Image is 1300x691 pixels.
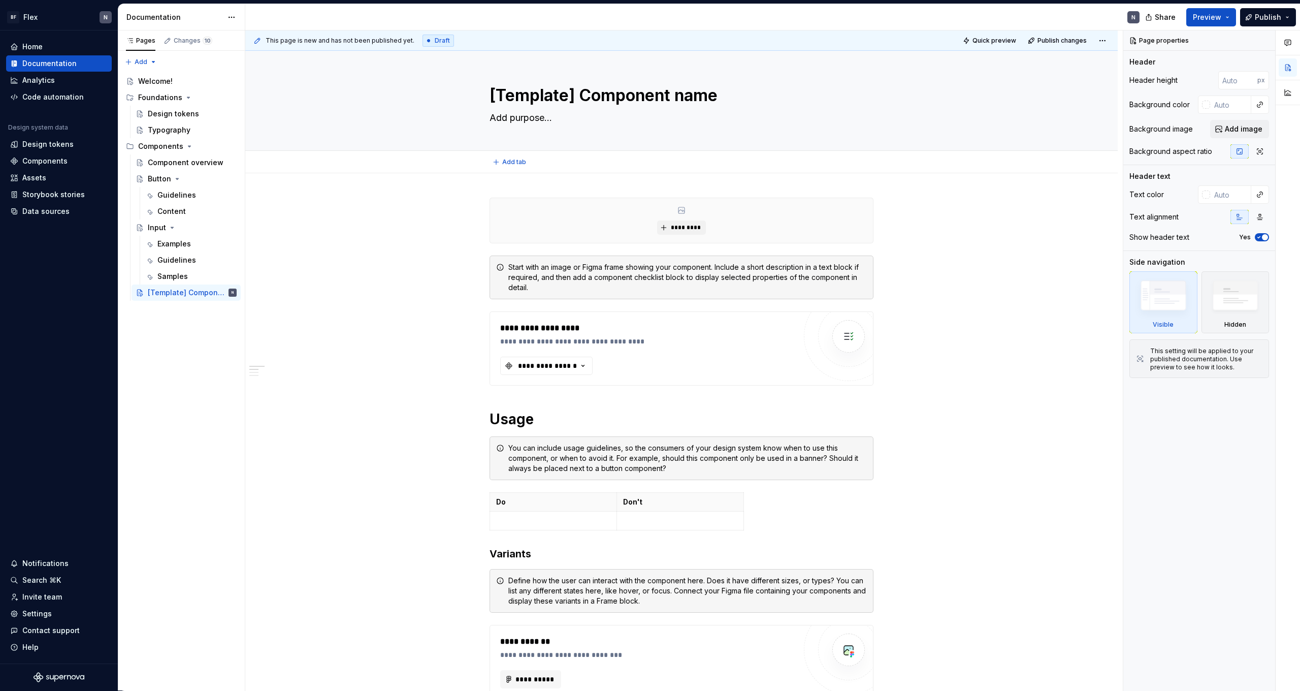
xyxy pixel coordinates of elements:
div: Visible [1129,271,1197,333]
a: Storybook stories [6,186,112,203]
strong: Don't [623,497,642,506]
div: Assets [22,173,46,183]
textarea: Add purpose... [487,110,871,126]
div: Help [22,642,39,652]
span: Publish changes [1037,37,1087,45]
strong: Do [496,497,506,506]
a: Examples [141,236,241,252]
div: This setting will be applied to your published documentation. Use preview to see how it looks. [1150,347,1262,371]
textarea: [Template] Component name [487,83,871,108]
span: Add [135,58,147,66]
span: Draft [435,37,450,45]
div: Background image [1129,124,1193,134]
div: Design system data [8,123,68,132]
a: Settings [6,606,112,622]
button: Contact support [6,622,112,639]
div: Header height [1129,75,1178,85]
a: Assets [6,170,112,186]
div: Text color [1129,190,1164,200]
a: Components [6,153,112,169]
label: Yes [1239,233,1251,241]
span: Publish [1255,12,1281,22]
div: N [1131,13,1135,21]
a: Input [132,219,241,236]
div: Component overview [148,158,223,168]
button: Notifications [6,555,112,572]
div: Text alignment [1129,212,1179,222]
input: Auto [1210,185,1251,204]
div: Foundations [138,92,182,103]
a: Content [141,203,241,219]
span: Preview [1193,12,1221,22]
button: Search ⌘K [6,572,112,588]
svg: Supernova Logo [34,672,84,682]
button: Help [6,639,112,655]
h3: Variants [490,547,873,561]
div: Background aspect ratio [1129,146,1212,156]
div: Components [122,138,241,154]
div: Page tree [122,73,241,301]
div: Guidelines [157,190,196,200]
div: Hidden [1201,271,1270,333]
div: Welcome! [138,76,173,86]
a: Guidelines [141,252,241,268]
div: Show header text [1129,232,1189,242]
button: Add image [1210,120,1269,138]
a: Guidelines [141,187,241,203]
a: Button [132,171,241,187]
div: Code automation [22,92,84,102]
a: [Template] Component nameN [132,285,241,301]
a: Documentation [6,55,112,72]
div: Invite team [22,592,62,602]
div: Examples [157,239,191,249]
div: Storybook stories [22,190,85,200]
a: Component overview [132,154,241,171]
button: Quick preview [960,34,1021,48]
div: Input [148,223,166,233]
div: Side navigation [1129,257,1185,267]
div: BF [7,11,19,23]
div: Documentation [22,58,77,69]
a: Code automation [6,89,112,105]
div: N [104,13,108,21]
a: Invite team [6,589,112,605]
span: This page is new and has not been published yet. [266,37,414,45]
div: Settings [22,609,52,619]
button: BFFlexN [2,6,116,28]
button: Publish [1240,8,1296,26]
div: Changes [174,37,212,45]
div: Pages [126,37,155,45]
a: Typography [132,122,241,138]
div: Notifications [22,558,69,569]
button: Publish changes [1025,34,1091,48]
h1: Usage [490,410,873,428]
div: Flex [23,12,38,22]
input: Auto [1210,96,1251,114]
div: Hidden [1224,321,1246,329]
span: Quick preview [972,37,1016,45]
div: Documentation [126,12,222,22]
a: Analytics [6,72,112,88]
div: Analytics [22,75,55,85]
div: Components [22,156,68,166]
div: Samples [157,271,188,281]
div: Home [22,42,43,52]
input: Auto [1218,71,1257,89]
div: Guidelines [157,255,196,265]
div: Button [148,174,171,184]
span: Add tab [502,158,526,166]
button: Preview [1186,8,1236,26]
div: Design tokens [22,139,74,149]
a: Samples [141,268,241,285]
div: Define how the user can interact with the component here. Does it have different sizes, or types?... [508,576,867,606]
div: Search ⌘K [22,575,61,585]
span: Add image [1225,124,1262,134]
a: Design tokens [132,106,241,122]
button: Share [1140,8,1182,26]
p: px [1257,76,1265,84]
button: Add [122,55,160,69]
div: Header text [1129,171,1171,181]
div: Components [138,141,183,151]
div: N [232,288,234,298]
